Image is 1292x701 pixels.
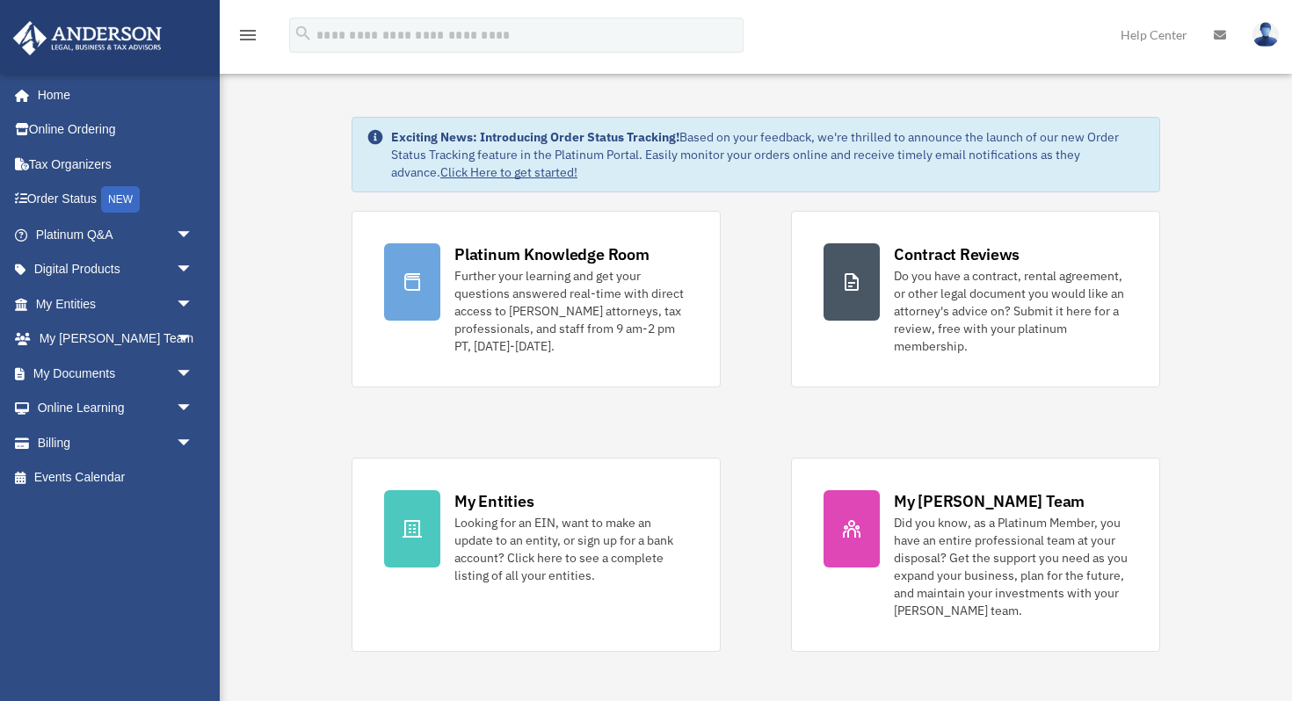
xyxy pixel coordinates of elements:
a: My Documentsarrow_drop_down [12,356,220,391]
div: Further your learning and get your questions answered real-time with direct access to [PERSON_NAM... [454,267,688,355]
div: Based on your feedback, we're thrilled to announce the launch of our new Order Status Tracking fe... [391,128,1145,181]
a: Tax Organizers [12,147,220,182]
a: Contract Reviews Do you have a contract, rental agreement, or other legal document you would like... [791,211,1160,387]
a: Online Learningarrow_drop_down [12,391,220,426]
span: arrow_drop_down [176,217,211,253]
a: Billingarrow_drop_down [12,425,220,460]
a: My [PERSON_NAME] Teamarrow_drop_down [12,322,220,357]
a: Platinum Q&Aarrow_drop_down [12,217,220,252]
div: Did you know, as a Platinum Member, you have an entire professional team at your disposal? Get th... [894,514,1128,619]
a: menu [237,31,258,46]
a: Online Ordering [12,112,220,148]
span: arrow_drop_down [176,286,211,322]
div: NEW [101,186,140,213]
span: arrow_drop_down [176,252,211,288]
a: Digital Productsarrow_drop_down [12,252,220,287]
span: arrow_drop_down [176,322,211,358]
img: User Pic [1252,22,1279,47]
img: Anderson Advisors Platinum Portal [8,21,167,55]
i: menu [237,25,258,46]
a: Order StatusNEW [12,182,220,218]
div: Do you have a contract, rental agreement, or other legal document you would like an attorney's ad... [894,267,1128,355]
div: Looking for an EIN, want to make an update to an entity, or sign up for a bank account? Click her... [454,514,688,584]
a: My [PERSON_NAME] Team Did you know, as a Platinum Member, you have an entire professional team at... [791,458,1160,652]
strong: Exciting News: Introducing Order Status Tracking! [391,129,679,145]
span: arrow_drop_down [176,391,211,427]
a: Click Here to get started! [440,164,577,180]
i: search [294,24,313,43]
a: Platinum Knowledge Room Further your learning and get your questions answered real-time with dire... [352,211,721,387]
div: Contract Reviews [894,243,1020,265]
a: My Entities Looking for an EIN, want to make an update to an entity, or sign up for a bank accoun... [352,458,721,652]
div: My Entities [454,490,533,512]
div: My [PERSON_NAME] Team [894,490,1085,512]
div: Platinum Knowledge Room [454,243,650,265]
a: Home [12,77,211,112]
span: arrow_drop_down [176,425,211,461]
a: Events Calendar [12,460,220,495]
span: arrow_drop_down [176,356,211,392]
a: My Entitiesarrow_drop_down [12,286,220,322]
